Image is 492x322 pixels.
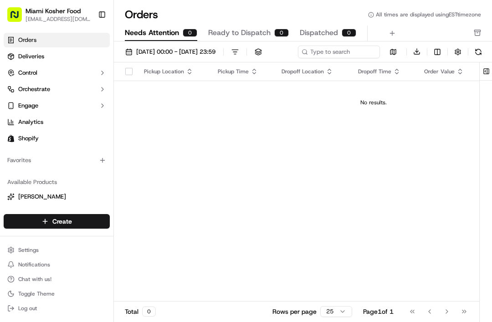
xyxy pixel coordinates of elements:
[272,307,317,316] p: Rows per page
[18,85,50,93] span: Orchestrate
[4,98,110,113] button: Engage
[18,261,50,268] span: Notifications
[9,9,27,27] img: Nash
[274,29,289,37] div: 0
[5,200,73,216] a: 📗Knowledge Base
[4,49,110,64] a: Deliveries
[52,217,72,226] span: Create
[376,11,481,18] span: All times are displayed using EST timezone
[73,200,150,216] a: 💻API Documentation
[104,141,125,148] span: 28 באוג׳
[4,175,110,189] div: Available Products
[18,276,51,283] span: Chat with us!
[136,48,215,56] span: [DATE] 00:00 - [DATE] 23:59
[4,214,110,229] button: Create
[26,6,81,15] button: Miami Kosher Food
[18,102,38,110] span: Engage
[24,59,164,68] input: Got a question? Start typing here...
[7,135,15,142] img: Shopify logo
[18,290,55,297] span: Toggle Theme
[9,87,26,103] img: 1736555255976-a54dd68f-1ca7-489b-9aae-adbdc363a1c4
[4,33,110,47] a: Orders
[76,166,79,173] span: •
[18,193,66,201] span: [PERSON_NAME]
[300,27,338,38] span: Dispatched
[9,133,24,150] img: Wisdom Oko
[18,142,26,149] img: 1736555255976-a54dd68f-1ca7-489b-9aae-adbdc363a1c4
[342,29,356,37] div: 0
[472,46,485,58] button: Refresh
[4,115,110,129] a: Analytics
[99,141,102,148] span: •
[424,68,472,75] div: Order Value
[18,204,70,213] span: Knowledge Base
[4,287,110,300] button: Toggle Theme
[86,204,146,213] span: API Documentation
[4,302,110,315] button: Log out
[18,36,36,44] span: Orders
[4,4,94,26] button: Miami Kosher Food[EMAIL_ADDRESS][DOMAIN_NAME]
[9,36,166,51] p: Welcome 👋
[4,273,110,286] button: Chat with us!
[208,27,271,38] span: Ready to Dispatch
[9,157,24,172] img: Mordechai Gabay
[28,141,97,148] span: Wisdom [PERSON_NAME]
[358,68,410,75] div: Dropoff Time
[4,66,110,80] button: Control
[18,118,43,126] span: Analytics
[183,29,197,37] div: 0
[9,204,16,212] div: 📗
[77,204,84,212] div: 💻
[64,225,110,233] a: Powered byPylon
[28,166,74,173] span: [PERSON_NAME]
[7,193,106,201] a: [PERSON_NAME]
[18,134,39,143] span: Shopify
[9,118,61,126] div: Past conversations
[141,117,166,128] button: See all
[298,46,380,58] input: Type to search
[125,307,156,317] div: Total
[18,52,44,61] span: Deliveries
[155,90,166,101] button: Start new chat
[41,87,149,96] div: Start new chat
[41,96,125,103] div: We're available if you need us!
[218,68,266,75] div: Pickup Time
[19,87,36,103] img: 8571987876998_91fb9ceb93ad5c398215_72.jpg
[18,246,39,254] span: Settings
[4,189,110,204] button: [PERSON_NAME]
[282,68,343,75] div: Dropoff Location
[91,226,110,233] span: Pylon
[4,153,110,168] div: Favorites
[125,7,158,22] h1: Orders
[18,69,37,77] span: Control
[125,27,179,38] span: Needs Attention
[4,82,110,97] button: Orchestrate
[18,305,37,312] span: Log out
[363,307,394,316] div: Page 1 of 1
[81,166,102,173] span: 28 באוג׳
[142,307,156,317] div: 0
[144,68,203,75] div: Pickup Location
[4,258,110,271] button: Notifications
[26,15,91,23] button: [EMAIL_ADDRESS][DOMAIN_NAME]
[121,46,220,58] button: [DATE] 00:00 - [DATE] 23:59
[4,244,110,256] button: Settings
[4,131,110,146] a: Shopify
